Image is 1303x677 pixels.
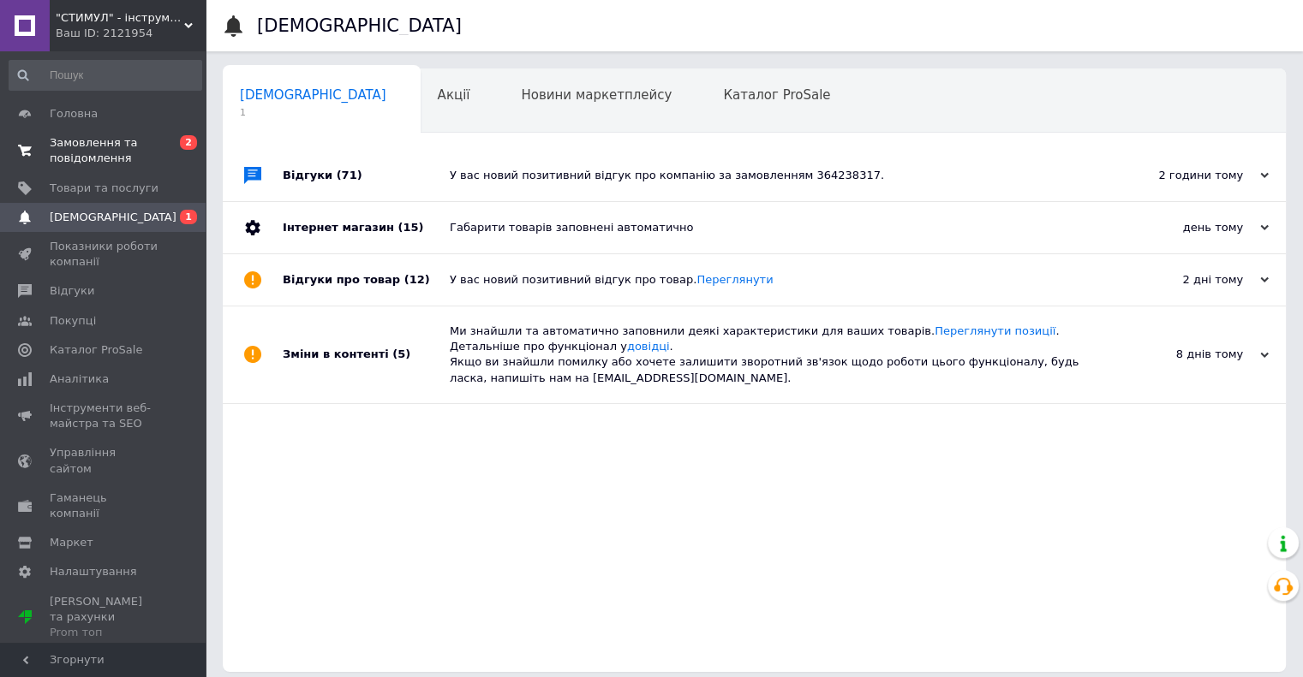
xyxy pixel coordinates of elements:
span: Товари та послуги [50,181,158,196]
span: 1 [180,210,197,224]
span: Налаштування [50,564,137,579]
span: (15) [397,221,423,234]
span: Гаманець компанії [50,490,158,521]
div: Відгуки про товар [283,254,450,306]
a: Переглянути позиції [935,324,1055,337]
div: Відгуки [283,150,450,201]
span: [DEMOGRAPHIC_DATA] [50,210,176,225]
span: Новини маркетплейсу [521,87,672,103]
input: Пошук [9,60,202,91]
span: (12) [404,273,430,286]
div: У вас новий позитивний відгук про компанію за замовленням 364238317. [450,168,1097,183]
span: Акції [438,87,470,103]
span: Управління сайтом [50,445,158,476]
div: день тому [1097,220,1269,235]
span: "СТИМУЛ" - інструменти для дому та роботи. [56,10,184,26]
div: Prom топ [50,625,158,640]
div: У вас новий позитивний відгук про товар. [450,272,1097,288]
span: Інструменти веб-майстра та SEO [50,401,158,431]
div: Ваш ID: 2121954 [56,26,206,41]
a: довідці [627,340,670,353]
span: Відгуки [50,283,94,299]
span: Каталог ProSale [723,87,830,103]
div: 2 дні тому [1097,272,1269,288]
span: Замовлення та повідомлення [50,135,158,166]
span: 2 [180,135,197,150]
span: 1 [240,106,386,119]
h1: [DEMOGRAPHIC_DATA] [257,15,462,36]
span: Покупці [50,313,96,329]
a: Переглянути [696,273,773,286]
div: Зміни в контенті [283,306,450,403]
span: Показники роботи компанії [50,239,158,270]
div: 2 години тому [1097,168,1269,183]
span: Головна [50,106,98,122]
span: Маркет [50,535,93,550]
div: Інтернет магазин [283,202,450,253]
span: Аналітика [50,371,109,387]
div: Ми знайшли та автоматично заповнили деякі характеристики для ваших товарів. . Детальніше про функ... [450,324,1097,386]
div: 8 днів тому [1097,347,1269,362]
span: [PERSON_NAME] та рахунки [50,594,158,641]
span: Каталог ProSale [50,342,142,358]
span: (71) [337,169,362,181]
span: (5) [392,347,410,360]
div: Габарити товарів заповнені автоматично [450,220,1097,235]
span: [DEMOGRAPHIC_DATA] [240,87,386,103]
